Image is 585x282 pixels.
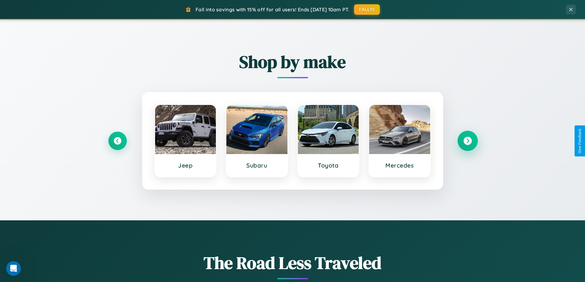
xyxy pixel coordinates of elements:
[196,6,349,13] span: Fall into savings with 15% off for all users! Ends [DATE] 10am PT.
[232,162,281,169] h3: Subaru
[578,129,582,153] div: Give Feedback
[354,4,380,15] button: FALL15
[108,251,477,275] h1: The Road Less Traveled
[375,162,424,169] h3: Mercedes
[108,50,477,74] h2: Shop by make
[304,162,353,169] h3: Toyota
[161,162,210,169] h3: Jeep
[6,261,21,276] iframe: Intercom live chat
